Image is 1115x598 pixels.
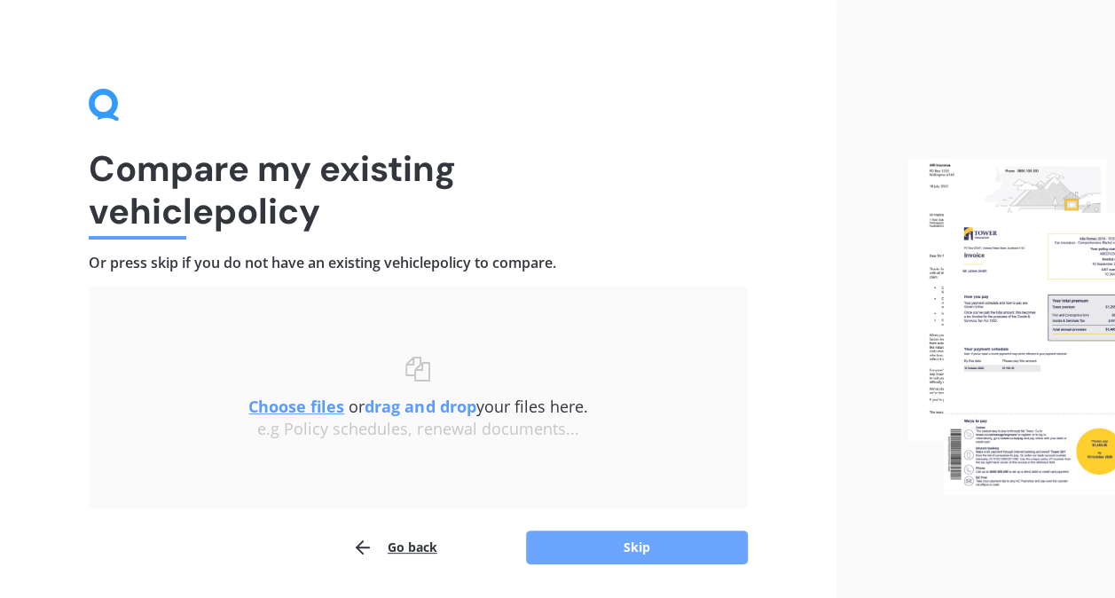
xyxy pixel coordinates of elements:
h4: Or press skip if you do not have an existing vehicle policy to compare. [89,254,748,272]
span: or your files here. [248,396,587,417]
h1: Compare my existing vehicle policy [89,147,748,232]
button: Skip [526,531,748,564]
img: files.webp [907,159,1115,494]
div: e.g Policy schedules, renewal documents... [124,420,712,439]
b: drag and drop [365,396,475,417]
button: Go back [352,530,437,565]
u: Choose files [248,396,344,417]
